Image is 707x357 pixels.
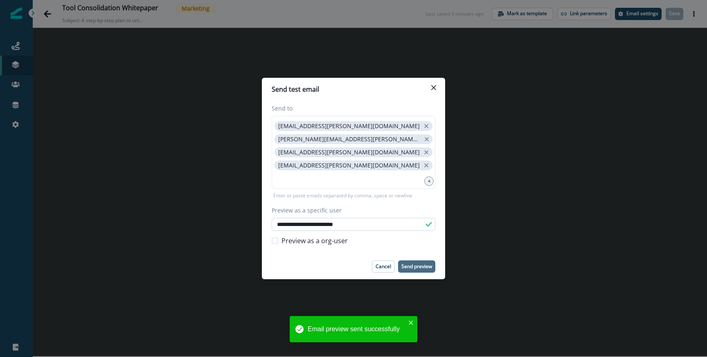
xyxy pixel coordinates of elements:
[308,324,406,334] div: Email preview sent successfully
[278,162,420,169] p: [EMAIL_ADDRESS][PERSON_NAME][DOMAIN_NAME]
[422,148,430,156] button: close
[278,123,420,130] p: [EMAIL_ADDRESS][PERSON_NAME][DOMAIN_NAME]
[272,84,319,94] p: Send test email
[423,135,430,143] button: close
[424,176,434,186] div: 4
[272,206,430,215] label: Preview as a specific user
[278,136,421,143] p: [PERSON_NAME][EMAIL_ADDRESS][PERSON_NAME][DOMAIN_NAME]
[281,236,348,246] span: Preview as a org-user
[422,122,430,130] button: close
[408,319,414,326] button: close
[372,260,395,273] button: Cancel
[376,264,391,269] p: Cancel
[401,264,432,269] p: Send preview
[422,161,430,169] button: close
[272,104,430,113] label: Send to
[278,149,420,156] p: [EMAIL_ADDRESS][PERSON_NAME][DOMAIN_NAME]
[427,81,440,94] button: Close
[272,192,414,199] p: Enter or paste emails separated by comma, space or newline
[398,260,435,273] button: Send preview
